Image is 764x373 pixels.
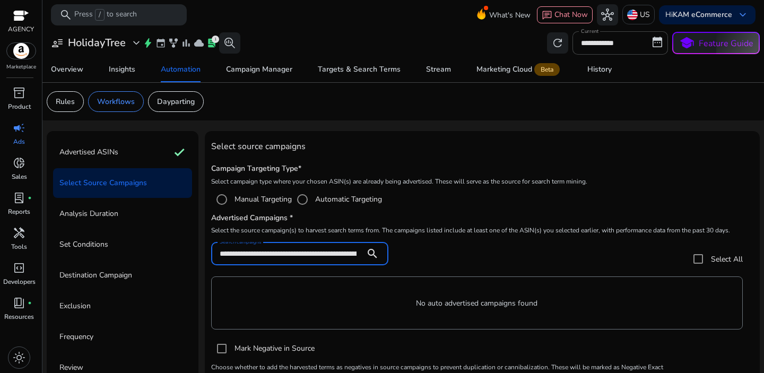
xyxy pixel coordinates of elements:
[709,254,743,265] label: Select All
[13,122,25,134] span: campaign
[13,137,25,146] p: Ads
[11,242,27,251] p: Tools
[212,298,742,309] p: No auto advertised campaigns found
[59,175,147,192] p: Select Source Campaigns
[181,38,192,48] span: bar_chart
[95,9,105,21] span: /
[56,96,75,107] p: Rules
[13,192,25,204] span: lab_profile
[155,38,166,48] span: event
[226,66,292,73] div: Campaign Manager
[3,277,36,287] p: Developers
[211,363,743,371] p: Choose whether to add the harvested terms as negatives in source campaigns to prevent duplication...
[554,10,588,20] span: Chat Now
[534,63,560,76] span: Beta
[489,6,531,24] span: What's New
[8,207,30,216] p: Reports
[212,36,219,43] div: 1
[665,11,732,19] p: Hi
[143,38,153,48] span: bolt
[318,66,401,73] div: Targets & Search Terms
[6,63,36,71] p: Marketplace
[679,36,694,51] span: school
[59,298,91,315] p: Exclusion
[173,144,186,161] mat-icon: check
[28,196,32,200] span: fiber_manual_record
[601,8,614,21] span: hub
[130,37,143,49] span: expand_more
[59,205,118,222] p: Analysis Duration
[537,6,593,23] button: chatChat Now
[4,312,34,322] p: Resources
[551,37,564,49] span: refresh
[360,247,385,260] mat-icon: search
[211,226,753,235] p: Select the source campaign(s) to harvest search terms from. The campaigns listed include at least...
[673,10,732,20] b: KAM eCommerce
[219,32,240,54] button: search_insights
[736,8,749,21] span: keyboard_arrow_down
[8,24,34,34] p: AGENCY
[13,351,25,364] span: light_mode
[168,38,179,48] span: family_history
[109,66,135,73] div: Insights
[8,102,31,111] p: Product
[59,144,118,161] p: Advertised ASINs
[12,172,27,181] p: Sales
[194,38,204,48] span: cloud
[426,66,451,73] div: Stream
[51,66,83,73] div: Overview
[13,86,25,99] span: inventory_2
[161,66,201,73] div: Automation
[232,343,315,354] label: Mark Negative in Source
[13,157,25,169] span: donut_small
[211,142,753,152] h4: Select source campaigns
[68,37,126,49] h3: HolidayTree
[220,238,262,246] mat-label: Search campaigns
[13,297,25,309] span: book_4
[223,37,236,49] span: search_insights
[211,177,753,186] p: Select campaign type where your chosen ASIN(s) are already being advertised. These will serve as ...
[211,214,753,223] h5: Advertised Campaigns *
[211,189,753,210] mat-radio-group: Select targeting option
[672,32,760,54] button: schoolFeature Guide
[640,5,650,24] p: US
[313,194,382,205] label: Automatic Targeting
[13,262,25,274] span: code_blocks
[699,37,753,50] p: Feature Guide
[59,236,108,253] p: Set Conditions
[59,8,72,21] span: search
[206,38,217,48] span: lab_profile
[232,194,292,205] label: Manual Targeting
[13,227,25,239] span: handyman
[157,96,195,107] p: Dayparting
[547,32,568,54] button: refresh
[587,66,612,73] div: History
[28,301,32,305] span: fiber_manual_record
[597,4,618,25] button: hub
[74,9,137,21] p: Press to search
[627,10,638,20] img: us.svg
[59,267,132,284] p: Destination Campaign
[476,65,562,74] div: Marketing Cloud
[51,37,64,49] span: user_attributes
[59,328,93,345] p: Frequency
[7,43,36,59] img: amazon.svg
[211,164,753,174] h5: Campaign Targeting Type*
[97,96,135,107] p: Workflows
[542,10,552,21] span: chat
